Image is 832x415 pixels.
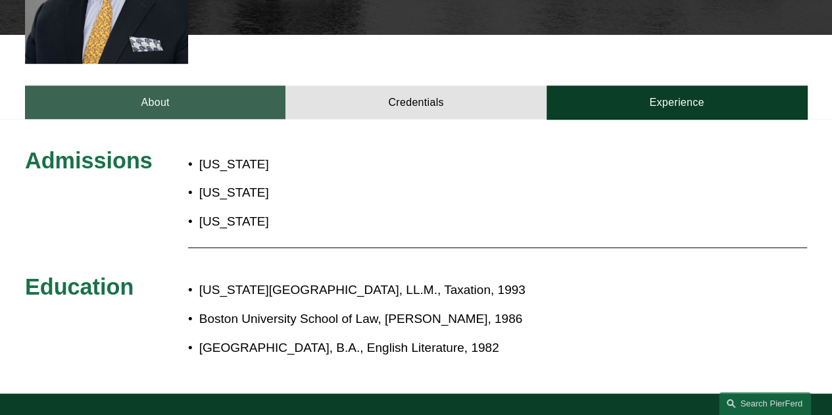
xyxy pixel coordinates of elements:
[285,85,546,119] a: Credentials
[719,392,811,415] a: Search this site
[547,85,807,119] a: Experience
[199,182,481,204] p: [US_STATE]
[25,148,153,173] span: Admissions
[199,210,481,233] p: [US_STATE]
[25,274,134,299] span: Education
[199,337,710,359] p: [GEOGRAPHIC_DATA], B.A., English Literature, 1982
[25,85,285,119] a: About
[199,279,710,301] p: [US_STATE][GEOGRAPHIC_DATA], LL.M., Taxation, 1993
[199,153,481,176] p: [US_STATE]
[199,308,710,330] p: Boston University School of Law, [PERSON_NAME], 1986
